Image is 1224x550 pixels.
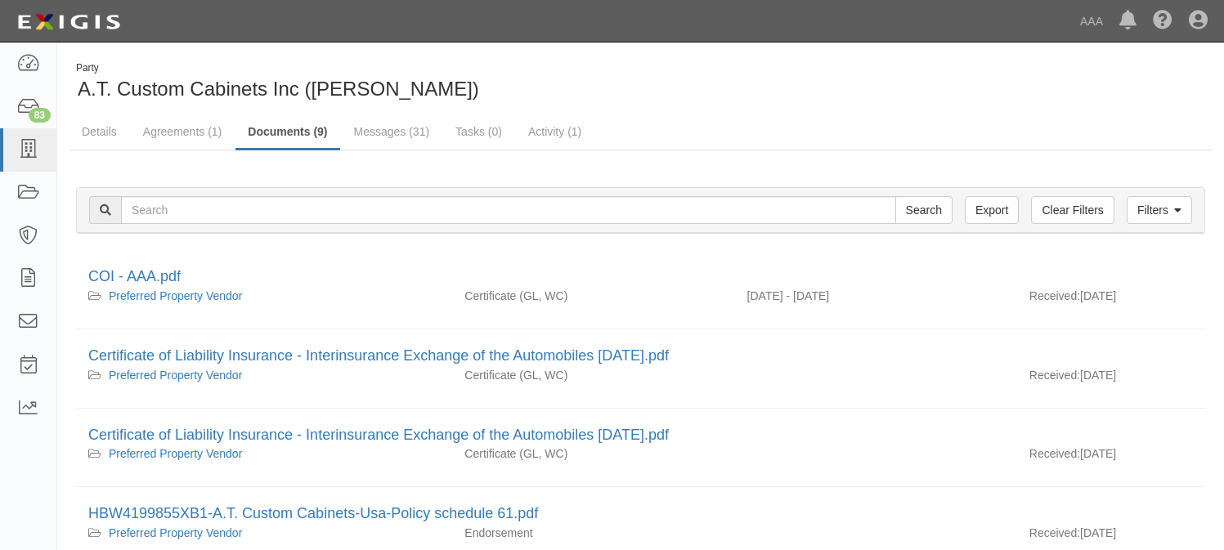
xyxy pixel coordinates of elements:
a: HBW4199855XB1-A.T. Custom Cabinets-Usa-Policy schedule 61.pdf [88,505,538,521]
div: Preferred Property Vendor [88,445,440,462]
a: AAA [1072,5,1111,38]
input: Search [895,196,953,224]
div: [DATE] [1017,525,1205,549]
div: [DATE] [1017,445,1205,470]
div: [DATE] [1017,288,1205,312]
div: [DATE] [1017,367,1205,391]
div: Party [76,61,479,75]
a: COI - AAA.pdf [88,268,181,284]
p: Received: [1029,288,1080,304]
div: Endorsement [452,525,734,541]
p: Received: [1029,525,1080,541]
input: Search [121,196,896,224]
div: HBW4199855XB1-A.T. Custom Cabinets-Usa-Policy schedule 61.pdf [88,503,1193,525]
a: Documents (9) [235,115,339,150]
a: Preferred Property Vendor [109,526,242,539]
a: Preferred Property Vendor [109,369,242,382]
div: Preferred Property Vendor [88,525,440,541]
a: Export [965,196,1019,224]
div: Certificate of Liability Insurance - Interinsurance Exchange of the Automobiles 10-11-24.pdf [88,346,1193,367]
a: Tasks (0) [443,115,514,148]
div: Preferred Property Vendor [88,367,440,383]
p: Received: [1029,367,1080,383]
div: General Liability Workers Compensation/Employers Liability [452,445,734,462]
p: Received: [1029,445,1080,462]
div: 83 [29,108,51,123]
a: Preferred Property Vendor [109,289,242,302]
a: Filters [1127,196,1192,224]
span: A.T. Custom Cabinets Inc ([PERSON_NAME]) [78,78,479,100]
div: Effective 10/04/2024 - Expiration 10/04/2025 [735,288,1017,304]
div: COI - AAA.pdf [88,266,1193,288]
a: Clear Filters [1031,196,1114,224]
i: Help Center - Complianz [1153,11,1172,31]
a: Preferred Property Vendor [109,447,242,460]
a: Activity (1) [516,115,594,148]
a: Agreements (1) [131,115,234,148]
a: Messages (31) [342,115,442,148]
div: Certificate of Liability Insurance - Interinsurance Exchange of the Automobiles 5-8-24.pdf [88,425,1193,446]
div: Effective - Expiration [735,525,1017,525]
div: A.T. Custom Cabinets Inc (Albert Tostado) [69,61,629,103]
a: Details [69,115,129,148]
div: General Liability Workers Compensation/Employers Liability [452,288,734,304]
img: logo-5460c22ac91f19d4615b14bd174203de0afe785f0fc80cf4dbbc73dc1793850b.png [12,7,125,37]
div: Effective - Expiration [735,367,1017,368]
div: Preferred Property Vendor [88,288,440,304]
a: Certificate of Liability Insurance - Interinsurance Exchange of the Automobiles [DATE].pdf [88,427,669,443]
div: General Liability Workers Compensation/Employers Liability [452,367,734,383]
a: Certificate of Liability Insurance - Interinsurance Exchange of the Automobiles [DATE].pdf [88,347,669,364]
